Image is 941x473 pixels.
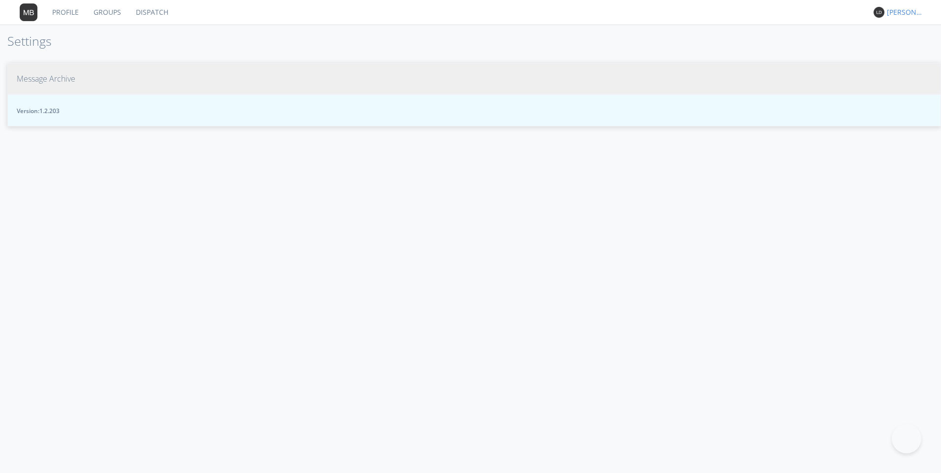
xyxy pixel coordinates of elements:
img: 373638.png [20,3,37,21]
img: 373638.png [874,7,884,18]
span: Version: 1.2.203 [17,107,932,115]
div: [PERSON_NAME]* [887,7,924,17]
iframe: Toggle Customer Support [892,424,921,453]
button: Version:1.2.203 [7,94,941,126]
button: Message Archive [7,63,941,95]
span: Message Archive [17,73,75,85]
